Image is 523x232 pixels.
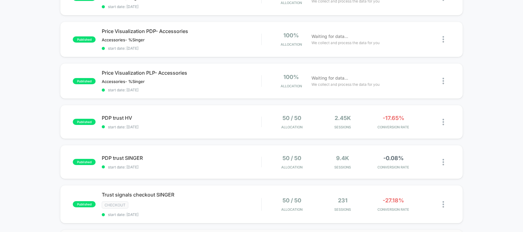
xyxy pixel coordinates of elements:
span: Allocation [281,1,302,5]
span: start date: [DATE] [102,46,261,51]
span: Sessions [319,165,367,169]
span: 231 [338,197,348,204]
span: Accessories- %Singer [102,37,145,42]
span: -27.18% [383,197,404,204]
span: CONVERSION RATE [369,165,417,169]
span: start date: [DATE] [102,165,261,169]
img: close [443,201,444,208]
span: start date: [DATE] [102,212,261,217]
span: We collect and process the data for you [311,40,380,46]
span: start date: [DATE] [102,4,261,9]
span: PDP trust SINGER [102,155,261,161]
span: published [73,78,96,84]
img: close [443,159,444,165]
span: 50 / 50 [282,155,301,161]
span: Sessions [319,207,367,212]
span: Allocation [281,125,303,129]
span: 50 / 50 [282,115,301,121]
span: PDP trust HV [102,115,261,121]
span: 9.4k [336,155,349,161]
span: Trust signals checkout SINGER [102,192,261,198]
span: We collect and process the data for you [311,81,380,87]
span: CONVERSION RATE [369,125,417,129]
img: close [443,119,444,125]
span: 2.45k [335,115,351,121]
span: Price Visualization PDP- Accessories [102,28,261,34]
span: Allocation [281,42,302,47]
span: Price Visualization PLP- Accessories [102,70,261,76]
span: Allocation [281,84,302,88]
img: close [443,78,444,84]
span: published [73,119,96,125]
span: Sessions [319,125,367,129]
span: Allocation [281,207,303,212]
span: published [73,159,96,165]
img: close [443,36,444,43]
span: start date: [DATE] [102,88,261,92]
span: Accessories- %Singer [102,79,145,84]
span: -0.08% [383,155,404,161]
span: -17.65% [383,115,404,121]
span: checkout [102,201,128,209]
span: start date: [DATE] [102,125,261,129]
span: Allocation [281,165,303,169]
span: CONVERSION RATE [369,207,417,212]
span: Waiting for data... [311,75,348,81]
span: Waiting for data... [311,33,348,40]
span: published [73,201,96,207]
span: 100% [283,32,299,39]
span: published [73,36,96,43]
span: 100% [283,74,299,80]
span: 50 / 50 [282,197,301,204]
